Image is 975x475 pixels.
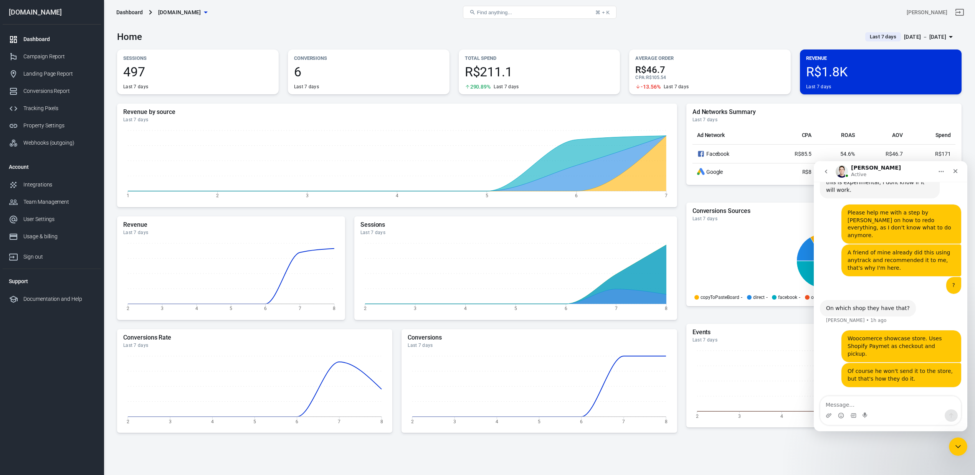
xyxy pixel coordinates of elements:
p: Revenue [806,54,955,62]
span: R$105.54 [646,75,666,80]
button: [DOMAIN_NAME] [155,5,210,20]
h5: Events [692,328,955,336]
span: 497 [123,65,273,78]
li: Support [3,272,101,290]
div: Usage & billing [23,233,95,241]
h3: Home [117,31,142,42]
tspan: 7 [615,306,617,311]
span: CPA : [635,75,646,80]
th: AOV [859,126,907,145]
p: Average Order [635,54,785,62]
div: Dashboard [116,8,143,16]
div: Documentation and Help [23,295,95,303]
p: other [811,295,822,300]
span: R$171 [935,151,951,157]
tspan: 5 [514,306,517,311]
span: -13.56% [641,84,661,89]
tspan: 2 [127,419,129,424]
tspan: 6 [264,306,267,311]
div: Google Ads [697,168,705,176]
div: Sign out [23,253,95,261]
p: Total Spend [465,54,614,62]
div: Property Settings [23,122,95,130]
tspan: 4 [780,413,783,419]
tspan: 5 [538,419,540,424]
div: Jose says… [6,139,147,170]
div: ? [132,116,147,133]
span: 290.89% [470,84,491,89]
iframe: Intercom live chat [949,437,967,456]
div: Dashboard [23,35,95,43]
tspan: 6 [296,419,298,424]
p: facebook [778,295,797,300]
div: Facebook [697,149,764,158]
tspan: 6 [580,419,583,424]
button: Emoji picker [24,251,30,257]
div: ? [139,120,141,128]
iframe: Intercom live chat [814,161,967,431]
tspan: 6 [565,306,567,311]
div: Last 7 days [494,84,519,90]
a: Campaign Report [3,48,101,65]
tspan: 3 [453,419,456,424]
a: Integrations [3,176,101,193]
span: Find anything... [477,10,512,15]
h5: Conversions Sources [692,207,955,215]
span: R$8 [802,169,812,175]
span: - [741,295,742,300]
span: Last 7 days [867,33,899,41]
div: Last 7 days [692,216,955,222]
div: On which shop they have that?[PERSON_NAME] • 1h ago [6,139,102,156]
div: [PERSON_NAME] • 1h ago [12,157,73,162]
div: Woocomerce showcase store. Uses Shopify Paymet as checkout and pickup. [28,169,147,201]
span: R$85.5 [795,151,812,157]
div: Tracking Pixels [23,104,95,112]
a: Usage & billing [3,228,101,245]
tspan: 3 [161,306,164,311]
tspan: 5 [486,193,488,198]
a: Team Management [3,193,101,211]
h5: Conversions [408,334,671,341]
tspan: 7 [299,306,301,311]
p: direct [753,295,765,300]
tspan: 8 [333,306,335,311]
a: Webhooks (outgoing) [3,134,101,152]
tspan: 7 [665,193,668,198]
div: Last 7 days [692,117,955,123]
tspan: 3 [738,413,740,419]
th: CPA [768,126,816,145]
button: Send a message… [131,248,144,261]
h5: Revenue by source [123,108,671,116]
tspan: 8 [380,419,383,424]
li: Account [3,158,101,176]
tspan: 3 [169,419,172,424]
div: Please help me with a step by [PERSON_NAME] on how to redo everything, as I don't know what to do... [34,48,141,78]
th: Spend [907,126,955,145]
div: ⌘ + K [595,10,610,15]
div: [DATE] － [DATE] [904,32,946,42]
div: Igor says… [6,169,147,202]
div: Last 7 days [806,84,831,90]
h5: Sessions [360,221,671,229]
tspan: 7 [338,419,340,424]
div: Team Management [23,198,95,206]
span: - [766,295,768,300]
h5: Ad Networks Summary [692,108,955,116]
button: Gif picker [36,251,43,257]
tspan: 5 [253,419,256,424]
tspan: 2 [411,419,414,424]
h5: Conversions Rate [123,334,386,341]
div: Igor says… [6,83,147,116]
p: Conversions [294,54,443,62]
div: Igor says… [6,116,147,139]
p: Sessions [123,54,273,62]
div: Last 7 days [294,84,319,90]
div: Webhooks (outgoing) [23,139,95,147]
tspan: 5 [230,306,232,311]
h5: Revenue [123,221,339,229]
